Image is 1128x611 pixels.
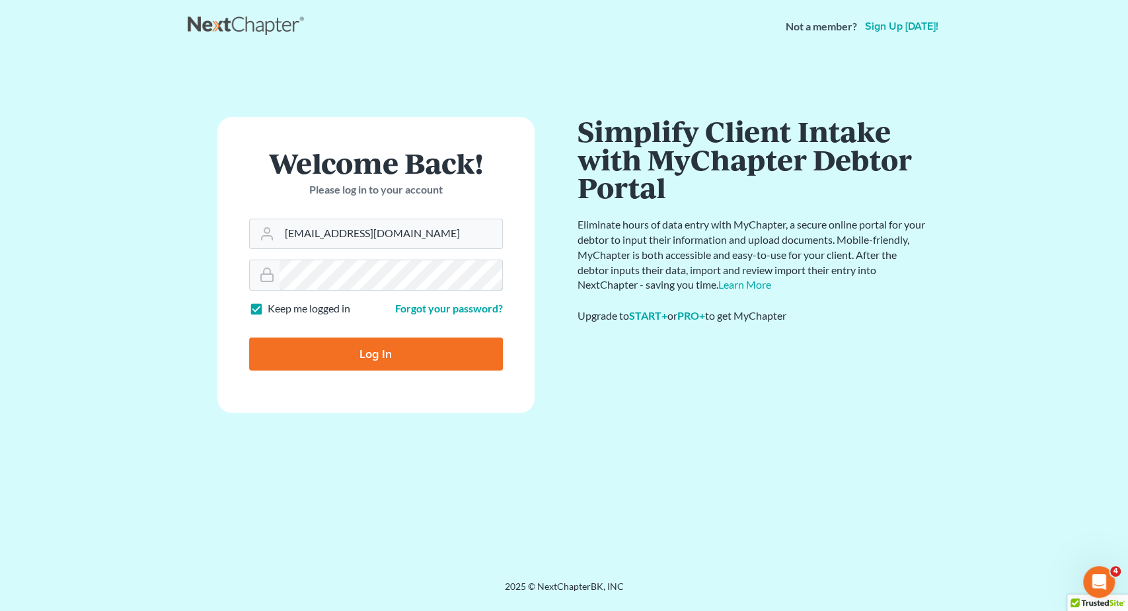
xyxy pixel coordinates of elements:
[395,302,503,314] a: Forgot your password?
[862,21,941,32] a: Sign up [DATE]!
[188,580,941,604] div: 2025 © NextChapterBK, INC
[1083,566,1115,598] iframe: Intercom live chat
[280,219,502,248] input: Email Address
[249,182,503,198] p: Please log in to your account
[677,309,705,322] a: PRO+
[578,308,928,324] div: Upgrade to or to get MyChapter
[268,301,350,316] label: Keep me logged in
[249,338,503,371] input: Log In
[629,309,667,322] a: START+
[249,149,503,177] h1: Welcome Back!
[578,217,928,293] p: Eliminate hours of data entry with MyChapter, a secure online portal for your debtor to input the...
[786,19,857,34] strong: Not a member?
[1110,566,1121,577] span: 4
[718,278,771,291] a: Learn More
[578,117,928,201] h1: Simplify Client Intake with MyChapter Debtor Portal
